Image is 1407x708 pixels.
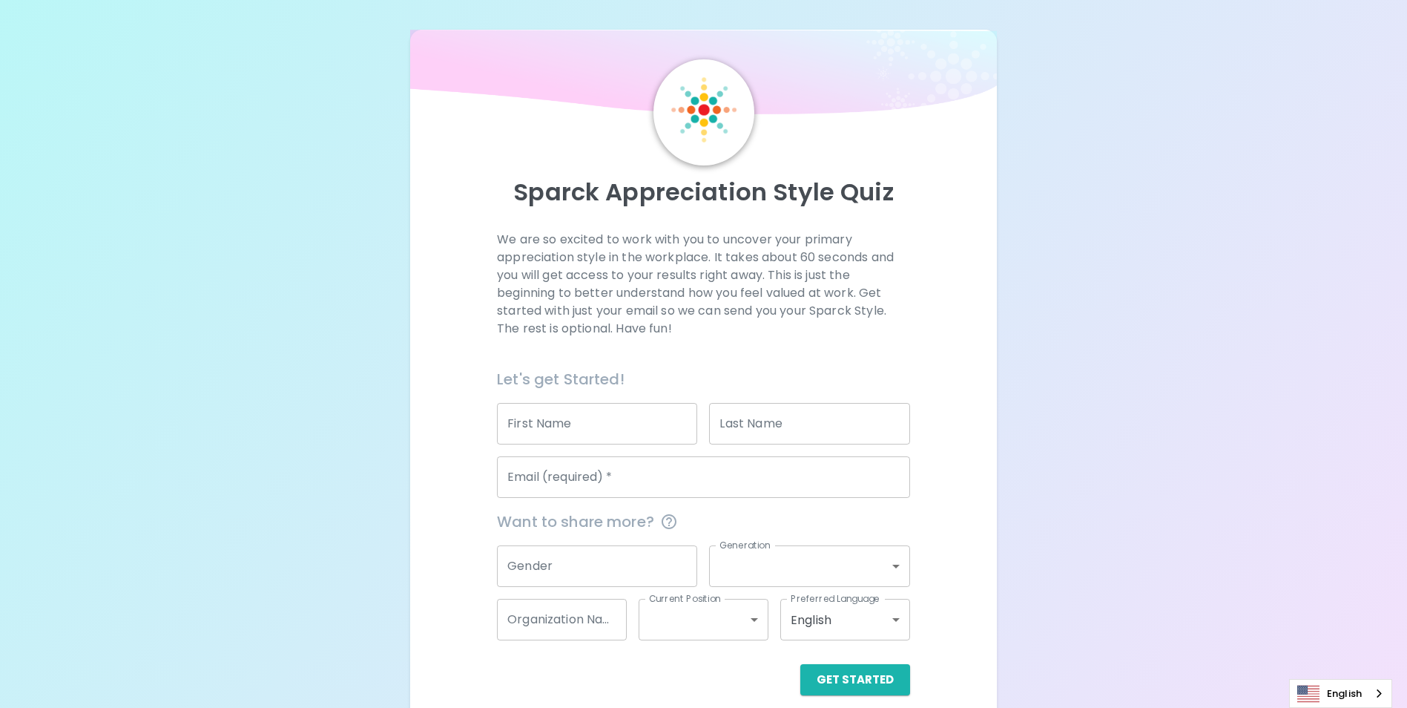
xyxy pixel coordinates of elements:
span: Want to share more? [497,510,910,534]
p: We are so excited to work with you to uncover your primary appreciation style in the workplace. I... [497,231,910,338]
p: Sparck Appreciation Style Quiz [428,177,978,207]
div: Language [1289,679,1392,708]
button: Get Started [800,664,910,695]
img: wave [410,30,996,122]
a: English [1290,680,1391,707]
label: Current Position [649,592,721,605]
div: English [780,599,910,640]
h6: Let's get Started! [497,367,910,391]
svg: This information is completely confidential and only used for aggregated appreciation studies at ... [660,513,678,531]
img: Sparck Logo [671,77,737,142]
label: Generation [719,539,771,551]
aside: Language selected: English [1289,679,1392,708]
label: Preferred Language [791,592,880,605]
